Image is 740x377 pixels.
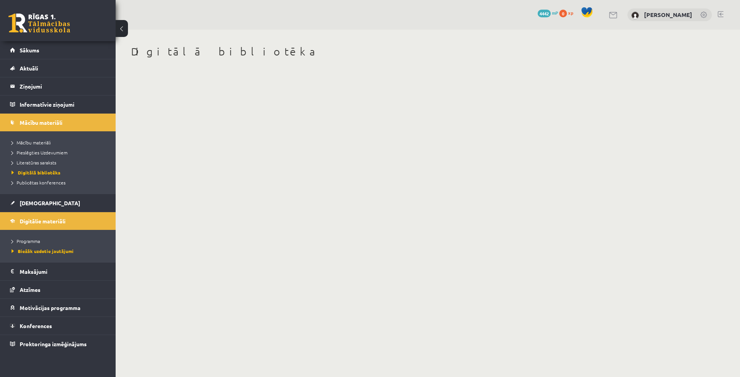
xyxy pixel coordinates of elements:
legend: Ziņojumi [20,77,106,95]
span: Digitālie materiāli [20,218,66,225]
a: Aktuāli [10,59,106,77]
a: [DEMOGRAPHIC_DATA] [10,194,106,212]
a: Digitālie materiāli [10,212,106,230]
img: Jekaterina Eliza Šatrovska [631,12,639,19]
span: Motivācijas programma [20,304,81,311]
a: Mācību materiāli [12,139,108,146]
legend: Maksājumi [20,263,106,280]
a: Informatīvie ziņojumi [10,96,106,113]
a: 4442 mP [538,10,558,16]
span: Pieslēgties Uzdevumiem [12,149,67,156]
a: Pieslēgties Uzdevumiem [12,149,108,156]
span: 4442 [538,10,551,17]
span: [DEMOGRAPHIC_DATA] [20,199,80,206]
a: Publicētas konferences [12,179,108,186]
span: xp [568,10,573,16]
a: 0 xp [559,10,577,16]
h1: Digitālā bibliotēka [131,45,624,58]
a: Konferences [10,317,106,335]
span: Aktuāli [20,65,38,72]
a: Motivācijas programma [10,299,106,317]
a: Rīgas 1. Tālmācības vidusskola [8,13,70,33]
span: Atzīmes [20,286,40,293]
a: Literatūras saraksts [12,159,108,166]
span: Programma [12,238,40,244]
span: 0 [559,10,567,17]
a: [PERSON_NAME] [644,11,692,18]
a: Maksājumi [10,263,106,280]
span: Digitālā bibliotēka [12,169,61,176]
span: Sākums [20,47,39,54]
a: Digitālā bibliotēka [12,169,108,176]
a: Biežāk uzdotie jautājumi [12,248,108,255]
span: Publicētas konferences [12,179,66,186]
span: Biežāk uzdotie jautājumi [12,248,74,254]
span: mP [552,10,558,16]
span: Konferences [20,322,52,329]
a: Ziņojumi [10,77,106,95]
span: Proktoringa izmēģinājums [20,340,87,347]
span: Mācību materiāli [20,119,62,126]
a: Programma [12,238,108,245]
span: Mācību materiāli [12,139,51,146]
a: Proktoringa izmēģinājums [10,335,106,353]
legend: Informatīvie ziņojumi [20,96,106,113]
a: Sākums [10,41,106,59]
a: Mācību materiāli [10,114,106,131]
span: Literatūras saraksts [12,159,56,166]
a: Atzīmes [10,281,106,298]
